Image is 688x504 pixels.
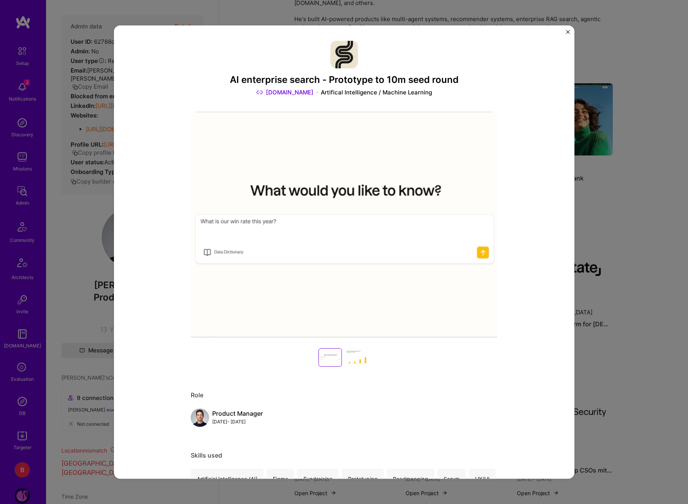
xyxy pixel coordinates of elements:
button: Close [566,30,570,38]
div: Skills used [191,451,498,459]
img: Dot [317,88,318,96]
img: Project [191,112,498,342]
h3: AI enterprise search - Prototype to 10m seed round [191,74,498,86]
div: Roadmapping [387,469,434,489]
div: [DATE] - [DATE] [212,418,263,426]
div: Artificial Intelligence (AI) [191,469,264,489]
div: Prototyping [342,469,384,489]
img: Link [256,88,263,96]
div: UX/UI [469,469,496,489]
img: Company logo [330,41,358,68]
div: Artifical Intelligence / Machine Learning [321,88,432,96]
div: Role [191,391,498,399]
a: [DOMAIN_NAME] [256,88,313,96]
div: Scrum [437,469,466,489]
div: Figma [267,469,294,489]
div: Product Manager [212,410,263,418]
div: Fundraising [297,469,339,489]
